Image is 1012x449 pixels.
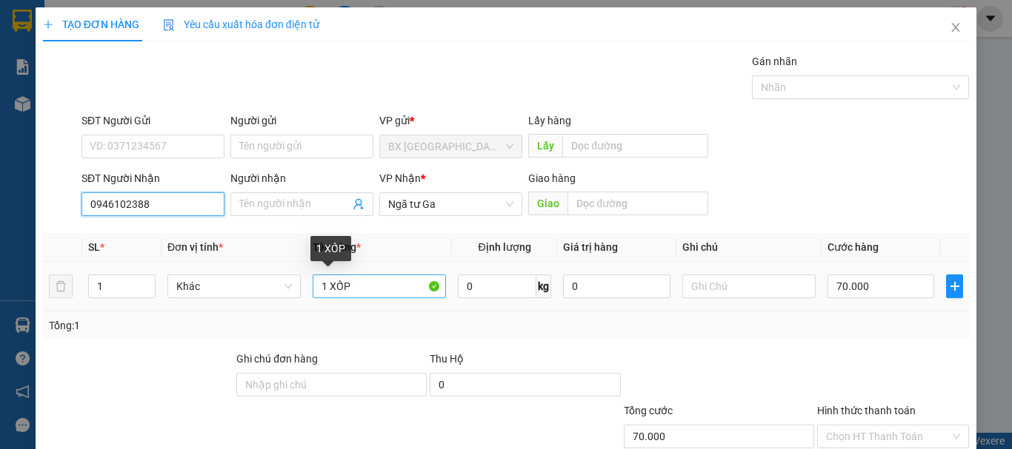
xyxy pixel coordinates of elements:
span: SL [88,241,100,253]
span: Cước hàng [828,241,879,253]
strong: CÔNG TY CP BÌNH TÂM [53,8,201,50]
span: plus [43,19,53,30]
span: Giá trị hàng [563,241,618,253]
span: Khác [176,275,292,297]
span: BX [GEOGRAPHIC_DATA] - [27,85,166,99]
span: Đơn vị tính [167,241,223,253]
span: Lấy [528,134,562,158]
input: Dọc đường [567,192,708,215]
span: Giao [528,192,567,215]
span: 0908207677 [6,99,73,113]
input: 0 [563,274,670,298]
span: user-add [353,198,364,210]
span: BX Quảng Ngãi ĐT: [53,52,207,80]
span: Tên hàng [313,241,361,253]
div: Người gửi [230,112,373,129]
input: Ghi Chú [682,274,816,298]
span: Định lượng [478,241,530,253]
div: Người nhận [230,170,373,186]
div: VP gửi [379,112,522,129]
div: SĐT Người Nhận [81,170,224,186]
button: plus [946,274,963,298]
span: Thu Hộ [430,353,464,365]
input: VD: Bàn, Ghế [313,274,446,298]
span: TẠO ĐƠN HÀNG [43,18,139,30]
div: 1 XỐP [310,236,351,261]
span: close [950,21,962,33]
span: Yêu cầu xuất hóa đơn điện tử [163,18,319,30]
span: BX Quảng Ngãi [388,135,513,158]
label: Hình thức thanh toán [817,405,916,416]
span: VP Nhận [379,172,421,184]
label: Ghi chú đơn hàng [236,353,318,365]
span: Tổng cước [624,405,673,416]
label: Gán nhãn [752,55,797,67]
span: Giao hàng [528,172,576,184]
button: delete [49,274,73,298]
img: icon [163,19,175,31]
span: 0941 78 2525 [53,52,207,80]
span: kg [536,274,551,298]
div: Tổng: 1 [49,317,392,334]
span: plus [947,280,962,292]
th: Ghi chú [676,233,822,262]
button: Close [935,7,976,49]
span: Lấy hàng [528,115,571,126]
div: SĐT Người Gửi [81,112,224,129]
span: Ngã tư Ga [388,193,513,215]
img: logo [6,11,50,78]
input: Ghi chú đơn hàng [236,373,427,396]
span: Gửi: [6,85,27,99]
input: Dọc đường [562,134,708,158]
